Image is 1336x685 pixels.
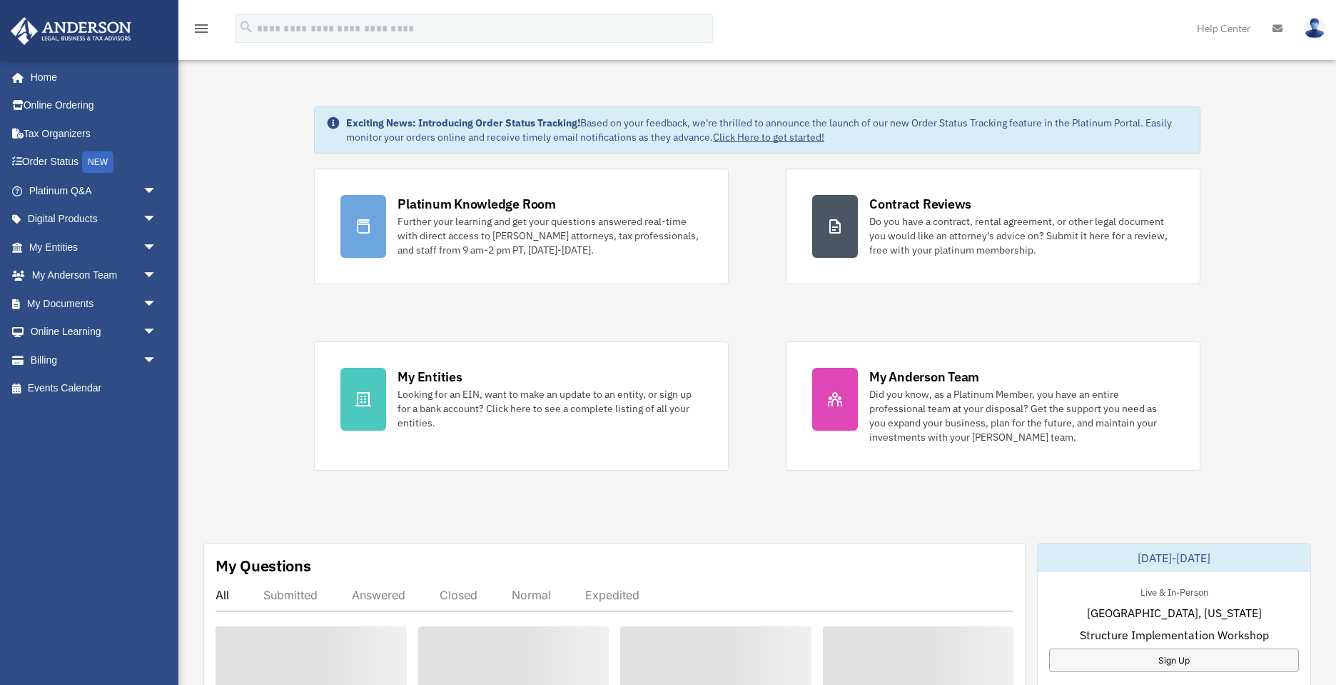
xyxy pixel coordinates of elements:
[398,368,462,386] div: My Entities
[82,151,113,173] div: NEW
[398,387,702,430] div: Looking for an EIN, want to make an update to an entity, or sign up for a bank account? Click her...
[10,176,178,205] a: Platinum Q&Aarrow_drop_down
[869,387,1174,444] div: Did you know, as a Platinum Member, you have an entire professional team at your disposal? Get th...
[143,205,171,234] span: arrow_drop_down
[440,588,477,602] div: Closed
[193,25,210,37] a: menu
[10,119,178,148] a: Tax Organizers
[869,214,1174,257] div: Do you have a contract, rental agreement, or other legal document you would like an attorney's ad...
[10,374,178,403] a: Events Calendar
[1087,604,1262,621] span: [GEOGRAPHIC_DATA], [US_STATE]
[346,116,580,129] strong: Exciting News: Introducing Order Status Tracking!
[346,116,1188,144] div: Based on your feedback, we're thrilled to announce the launch of our new Order Status Tracking fe...
[398,195,556,213] div: Platinum Knowledge Room
[143,318,171,347] span: arrow_drop_down
[193,20,210,37] i: menu
[314,341,729,471] a: My Entities Looking for an EIN, want to make an update to an entity, or sign up for a bank accoun...
[352,588,405,602] div: Answered
[216,588,229,602] div: All
[1129,584,1220,599] div: Live & In-Person
[143,233,171,262] span: arrow_drop_down
[585,588,639,602] div: Expedited
[143,261,171,291] span: arrow_drop_down
[869,195,971,213] div: Contract Reviews
[10,261,178,290] a: My Anderson Teamarrow_drop_down
[1049,649,1299,672] a: Sign Up
[143,346,171,375] span: arrow_drop_down
[10,91,178,120] a: Online Ordering
[398,214,702,257] div: Further your learning and get your questions answered real-time with direct access to [PERSON_NAM...
[786,341,1200,471] a: My Anderson Team Did you know, as a Platinum Member, you have an entire professional team at your...
[143,289,171,319] span: arrow_drop_down
[1038,544,1310,572] div: [DATE]-[DATE]
[143,176,171,206] span: arrow_drop_down
[1080,626,1269,644] span: Structure Implementation Workshop
[10,233,178,261] a: My Entitiesarrow_drop_down
[263,588,318,602] div: Submitted
[238,19,254,35] i: search
[216,555,311,576] div: My Questions
[713,131,824,144] a: Click Here to get started!
[10,148,178,177] a: Order StatusNEW
[1304,18,1325,39] img: User Pic
[10,318,178,346] a: Online Learningarrow_drop_down
[10,289,178,318] a: My Documentsarrow_drop_down
[10,63,171,91] a: Home
[10,346,178,374] a: Billingarrow_drop_down
[512,588,551,602] div: Normal
[10,205,178,234] a: Digital Productsarrow_drop_down
[869,368,979,386] div: My Anderson Team
[6,17,136,45] img: Anderson Advisors Platinum Portal
[786,169,1200,284] a: Contract Reviews Do you have a contract, rental agreement, or other legal document you would like...
[314,169,729,284] a: Platinum Knowledge Room Further your learning and get your questions answered real-time with dire...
